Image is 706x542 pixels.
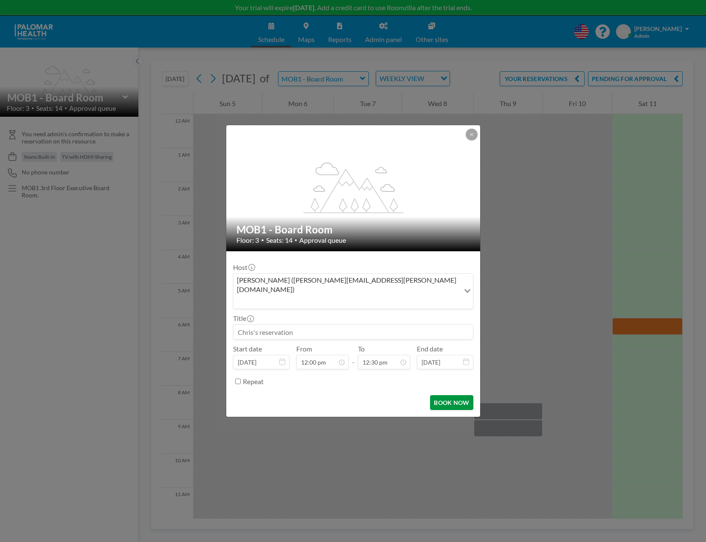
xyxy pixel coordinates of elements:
[296,345,312,353] label: From
[299,236,346,244] span: Approval queue
[430,395,473,410] button: BOOK NOW
[417,345,443,353] label: End date
[233,325,473,339] input: Chris's reservation
[236,236,259,244] span: Floor: 3
[235,275,458,295] span: [PERSON_NAME] ([PERSON_NAME][EMAIL_ADDRESS][PERSON_NAME][DOMAIN_NAME])
[234,296,459,307] input: Search for option
[261,237,264,243] span: •
[233,274,473,309] div: Search for option
[233,314,253,323] label: Title
[295,237,297,243] span: •
[358,345,365,353] label: To
[243,377,264,386] label: Repeat
[233,345,262,353] label: Start date
[236,223,471,236] h2: MOB1 - Board Room
[266,236,293,244] span: Seats: 14
[352,348,354,366] span: -
[303,162,403,213] g: flex-grow: 1.2;
[233,263,254,272] label: Host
